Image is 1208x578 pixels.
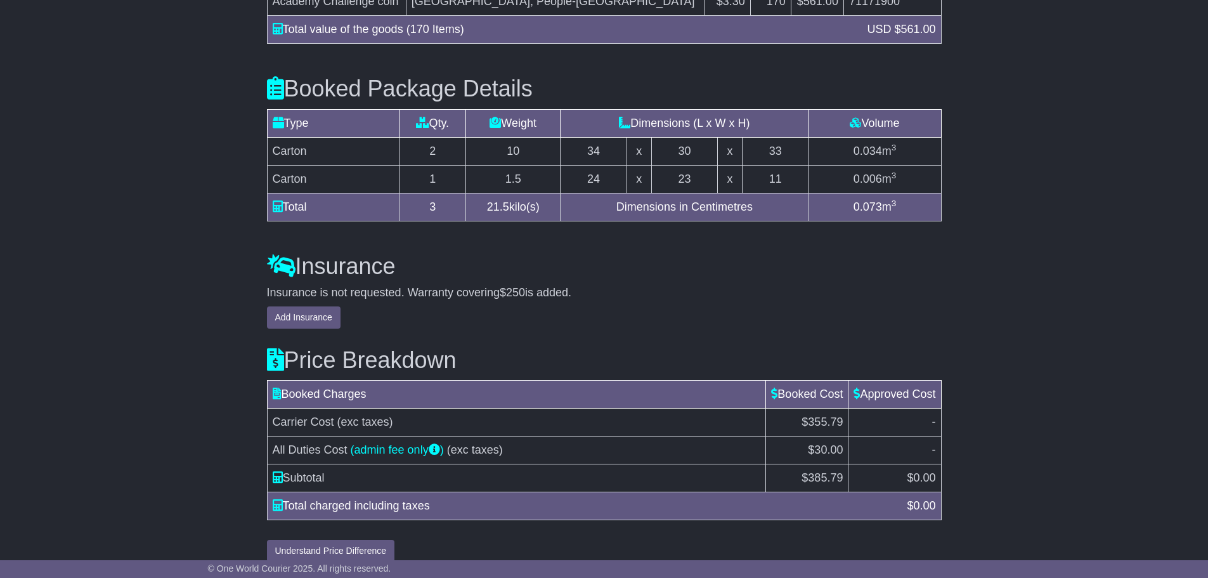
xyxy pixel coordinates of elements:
[766,381,848,409] td: Booked Cost
[500,286,525,299] span: $250
[848,464,941,492] td: $
[854,173,882,185] span: 0.006
[809,137,941,165] td: m
[267,76,942,102] h3: Booked Package Details
[267,109,399,137] td: Type
[487,200,509,213] span: 21.5
[900,497,942,515] div: $
[809,109,941,137] td: Volume
[809,165,941,193] td: m
[267,381,766,409] td: Booked Charges
[273,443,347,456] span: All Duties Cost
[742,137,809,165] td: 33
[208,563,391,574] span: © One World Courier 2025. All rights reserved.
[267,254,942,279] h3: Insurance
[561,109,809,137] td: Dimensions (L x W x H)
[932,416,936,428] span: -
[466,137,561,165] td: 10
[932,443,936,456] span: -
[466,109,561,137] td: Weight
[627,137,651,165] td: x
[766,464,848,492] td: $
[466,165,561,193] td: 1.5
[466,193,561,221] td: kilo(s)
[718,165,743,193] td: x
[808,471,843,484] span: 385.79
[808,443,843,456] span: $30.00
[267,193,399,221] td: Total
[447,443,503,456] span: (exc taxes)
[267,464,766,492] td: Subtotal
[854,145,882,157] span: 0.034
[627,165,651,193] td: x
[651,165,718,193] td: 23
[913,499,935,512] span: 0.00
[913,471,935,484] span: 0.00
[399,165,466,193] td: 1
[267,306,341,329] button: Add Insurance
[854,200,882,213] span: 0.073
[267,540,395,562] button: Understand Price Difference
[273,416,334,428] span: Carrier Cost
[861,21,942,38] div: USD $561.00
[266,21,861,38] div: Total value of the goods (170 Items)
[892,143,897,152] sup: 3
[742,165,809,193] td: 11
[266,497,901,515] div: Total charged including taxes
[267,137,399,165] td: Carton
[718,137,743,165] td: x
[809,193,941,221] td: m
[267,348,942,373] h3: Price Breakdown
[561,137,627,165] td: 34
[892,199,897,208] sup: 3
[267,286,942,300] div: Insurance is not requested. Warranty covering is added.
[337,416,393,428] span: (exc taxes)
[561,193,809,221] td: Dimensions in Centimetres
[802,416,843,428] span: $355.79
[848,381,941,409] td: Approved Cost
[399,137,466,165] td: 2
[351,443,444,456] a: (admin fee only)
[399,193,466,221] td: 3
[892,171,897,180] sup: 3
[267,165,399,193] td: Carton
[399,109,466,137] td: Qty.
[651,137,718,165] td: 30
[561,165,627,193] td: 24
